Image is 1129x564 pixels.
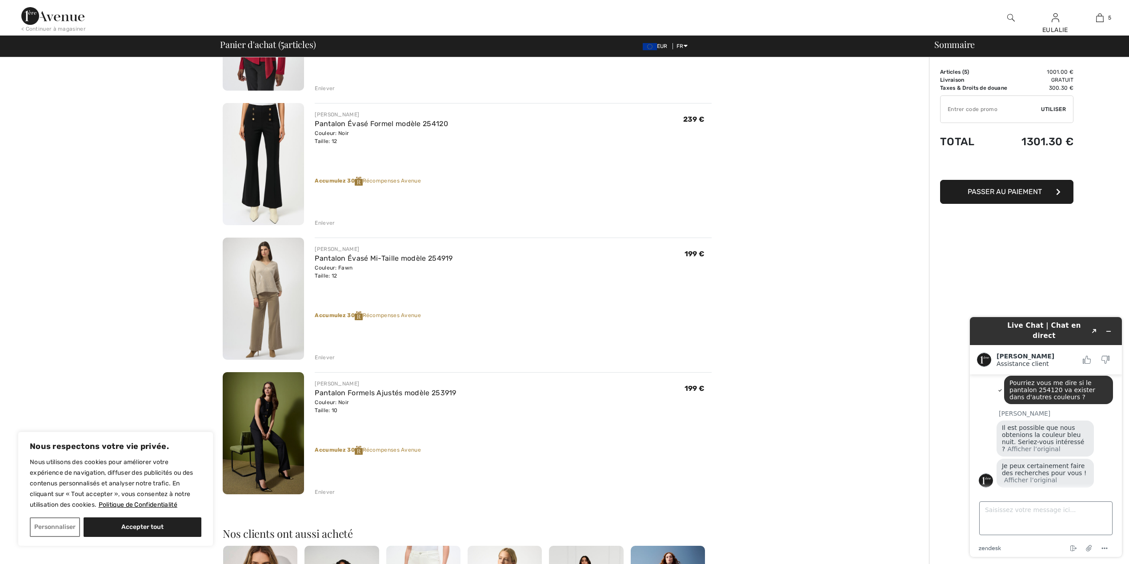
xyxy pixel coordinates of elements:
[30,517,80,537] button: Personnaliser
[683,115,705,123] span: 239 €
[355,311,363,320] img: Reward-Logo.svg
[685,384,705,393] span: 199 €
[1015,68,1073,76] td: 1001.00 €
[355,446,363,455] img: Reward-Logo.svg
[964,69,967,75] span: 5
[280,38,284,49] span: 5
[315,353,335,361] div: Enlever
[220,40,316,49] span: Panier d'achat ( articles)
[315,446,712,455] div: Récompenses Avenue
[315,447,362,453] strong: Accumulez 30
[315,380,456,388] div: [PERSON_NAME]
[1052,12,1059,23] img: Mes infos
[18,432,213,546] div: Nous respectons votre vie privée.
[940,180,1073,204] button: Passer au paiement
[315,398,456,414] div: Couleur: Noir Taille: 10
[30,441,201,452] p: Nous respectons votre vie privée.
[685,250,705,258] span: 199 €
[315,177,712,186] div: Récompenses Avenue
[1015,76,1073,84] td: Gratuit
[1096,12,1104,23] img: Mon panier
[968,187,1042,196] span: Passer au paiement
[1033,25,1077,35] div: EULALIE
[677,43,688,49] span: FR
[1015,84,1073,92] td: 300.30 €
[1078,12,1121,23] a: 5
[315,264,452,280] div: Couleur: Fawn Taille: 12
[30,457,201,510] p: Nous utilisons des cookies pour améliorer votre expérience de navigation, diffuser des publicités...
[223,238,304,360] img: Pantalon Évasé Mi-Taille modèle 254919
[924,40,1124,49] div: Sommaire
[315,311,712,320] div: Récompenses Avenue
[355,177,363,186] img: Reward-Logo.svg
[1108,14,1111,22] span: 5
[315,245,452,253] div: [PERSON_NAME]
[315,129,448,145] div: Couleur: Noir Taille: 12
[315,488,335,496] div: Enlever
[940,157,1073,177] iframe: PayPal
[21,25,86,33] div: < Continuer à magasiner
[315,178,362,184] strong: Accumulez 30
[98,500,178,509] a: Politique de Confidentialité
[940,68,1015,76] td: Articles ( )
[315,111,448,119] div: [PERSON_NAME]
[1052,13,1059,22] a: Se connecter
[963,310,1129,564] iframe: Trouvez des informations supplémentaires ici
[940,127,1015,157] td: Total
[21,7,84,25] img: 1ère Avenue
[84,517,201,537] button: Accepter tout
[20,6,38,14] span: Chat
[315,119,448,128] a: Pantalon Évasé Formel modèle 254120
[643,43,671,49] span: EUR
[223,528,712,539] h2: Nos clients ont aussi acheté
[940,76,1015,84] td: Livraison
[1041,105,1066,113] span: Utiliser
[315,84,335,92] div: Enlever
[941,96,1041,123] input: Code promo
[643,43,657,50] img: Euro
[223,103,304,225] img: Pantalon Évasé Formel modèle 254120
[940,84,1015,92] td: Taxes & Droits de douane
[315,254,452,262] a: Pantalon Évasé Mi-Taille modèle 254919
[315,312,362,318] strong: Accumulez 30
[223,372,304,494] img: Pantalon Formels Ajustés modèle 253919
[1007,12,1015,23] img: recherche
[1015,127,1073,157] td: 1301.30 €
[315,219,335,227] div: Enlever
[315,389,456,397] a: Pantalon Formels Ajustés modèle 253919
